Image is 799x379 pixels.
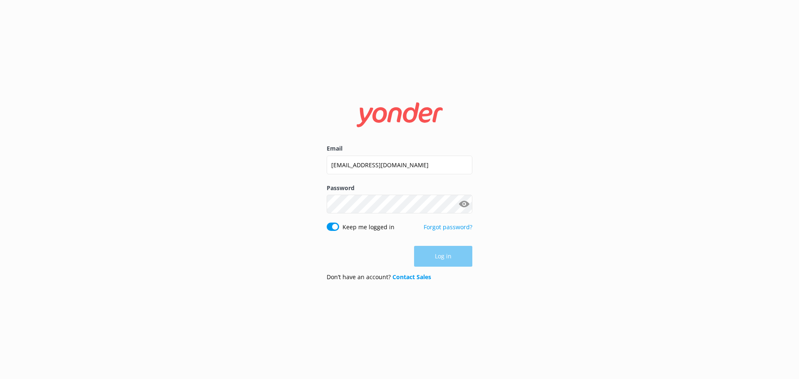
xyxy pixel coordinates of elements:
label: Keep me logged in [342,223,395,232]
a: Forgot password? [424,223,472,231]
button: Show password [456,196,472,213]
a: Contact Sales [392,273,431,281]
label: Email [327,144,472,153]
label: Password [327,183,472,193]
p: Don’t have an account? [327,272,431,282]
input: user@emailaddress.com [327,156,472,174]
